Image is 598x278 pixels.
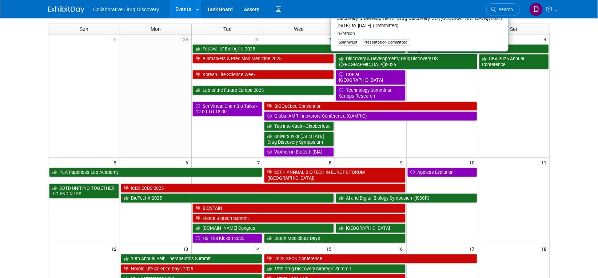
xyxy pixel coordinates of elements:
span: 7 [256,158,263,167]
a: Biomarkers & Precision Medicine 2025 [192,54,334,64]
a: BioTechX 2025 [121,193,334,203]
span: 30 [254,34,263,44]
a: Festival of Biologics 2025 [192,44,406,54]
span: 5 [113,158,120,167]
a: Dutch Medicines Days [264,234,406,243]
a: BIOQuébec Convention [264,102,477,111]
a: H2i Fall Kickoff 2025 [192,234,262,243]
span: Wed [294,26,304,32]
a: AI and Digital Biology Symposium (ISSCR) [336,193,477,203]
a: CDF at [GEOGRAPHIC_DATA] [336,70,406,85]
span: 1 [328,34,335,44]
span: 16 [397,244,406,253]
span: 18 [541,244,550,253]
a: ICBS ECBS 2025 [121,184,405,193]
a: 19th Drug Discovery Strategic Summit [264,264,406,274]
a: Search [486,3,520,16]
span: Collaborative Drug Discovery [93,7,159,12]
a: Ageless Evolution [407,168,477,177]
a: 5th Virtual ChemBio Talks - 12:00 TO 18:00 [192,102,262,116]
span: 15 [326,244,335,253]
a: DDTD UNITING TOGETHER TO END NTDS [49,184,119,199]
a: PLA Paperless Lab Academy [49,168,262,177]
span: 13 [182,244,191,253]
span: Sat [510,26,518,32]
span: 17 [469,244,478,253]
a: University of [US_STATE] Drug Discovery Symposium [264,132,334,147]
a: 25TH ANNUAL BIOTECH IN EUROPE FORUM ([GEOGRAPHIC_DATA]) [264,168,406,183]
div: Southwest [337,39,360,46]
a: [GEOGRAPHIC_DATA] [336,224,406,233]
a: 19th Annual Pain Therapeutics Summit [121,254,262,263]
a: Tap into Vault - Oktoberfest [264,122,334,131]
span: 28 [111,34,120,44]
a: CBA 2025 Annual Conference [479,54,549,69]
span: 10 [469,158,478,167]
span: Discovery & Development/ Drug Discovery US ([GEOGRAPHIC_DATA])2025 [337,15,502,21]
a: Fierce Biotech Summit [192,214,406,223]
a: 2025 GSCN Conference [264,254,477,263]
span: In-Person [337,31,355,36]
span: 29 [179,34,191,44]
a: Global AMR Innovators Conference (GAMRIC) [264,111,477,121]
span: 8 [328,158,335,167]
span: 4 [543,34,550,44]
a: BIOSPAIN [192,204,406,213]
span: (Committed) [371,23,399,28]
span: 14 [254,244,263,253]
a: Korean Life Science Week. [192,70,334,79]
a: Nordic Life Science Days 2025 [121,264,262,274]
span: 12 [111,244,120,253]
span: 11 [541,158,550,167]
span: Sun [80,26,88,32]
span: 6 [185,158,191,167]
a: Lab of the Future Europe 2025 [192,86,334,95]
span: 9 [400,158,406,167]
img: ExhibitDay [48,6,84,13]
a: Technology Summit at Scripps Research [336,86,406,101]
div: [DATE] to [DATE] [337,23,502,29]
span: Tue [223,26,231,32]
a: Women in Biotech (BIA) [264,147,334,157]
span: Mon [151,26,161,32]
a: Discovery & Development/ Drug Discovery US ([GEOGRAPHIC_DATA])2025 [336,54,477,69]
span: Search [496,7,513,12]
a: [DOMAIN_NAME] Congres [192,224,334,233]
div: Presentation Committed [362,39,410,46]
img: Daniel Castro [529,3,543,16]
